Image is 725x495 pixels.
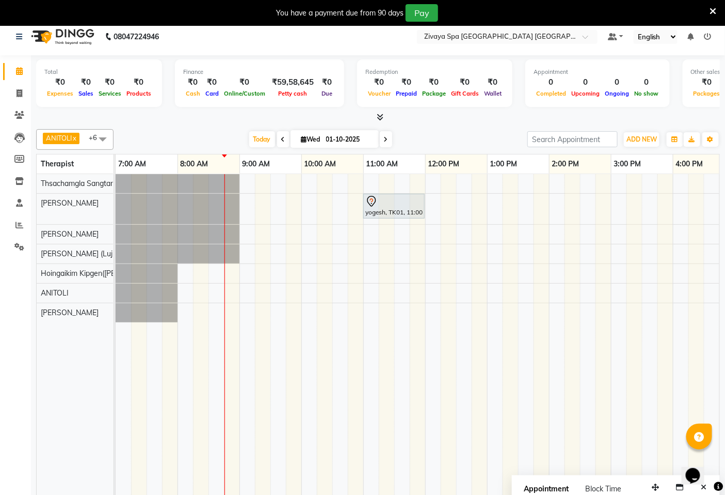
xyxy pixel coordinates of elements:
span: Card [203,90,221,97]
a: 4:00 PM [673,157,706,172]
img: logo [26,22,97,51]
iframe: chat widget [682,454,715,485]
span: [PERSON_NAME] (Lujik) [41,249,120,258]
span: ANITOLI [41,288,69,298]
span: [PERSON_NAME] [41,308,99,317]
span: Today [249,131,275,147]
span: ADD NEW [626,135,657,143]
a: 3:00 PM [611,157,644,172]
span: Wed [299,135,323,143]
div: You have a payment due from 90 days [276,8,404,19]
span: Voucher [365,90,393,97]
div: ₹0 [393,76,420,88]
a: 12:00 PM [426,157,462,172]
div: ₹0 [420,76,448,88]
div: ₹0 [183,76,203,88]
span: Gift Cards [448,90,481,97]
div: ₹0 [96,76,124,88]
span: Cash [183,90,203,97]
div: 0 [602,76,632,88]
div: ₹0 [203,76,221,88]
a: x [72,134,76,142]
button: Pay [406,4,438,22]
div: ₹0 [124,76,154,88]
span: Products [124,90,154,97]
span: +6 [89,133,105,142]
span: [PERSON_NAME] [41,198,99,208]
span: Expenses [44,90,76,97]
span: Sales [76,90,96,97]
span: Completed [534,90,569,97]
a: 10:00 AM [302,157,339,172]
b: 08047224946 [114,22,159,51]
div: ₹0 [76,76,96,88]
span: Services [96,90,124,97]
span: Thsachamgla Sangtam (Achum) [41,179,146,188]
div: 0 [632,76,662,88]
div: yogesh, TK01, 11:00 AM-12:00 PM, Fusion Therapy - 60 Mins [364,195,424,217]
a: 11:00 AM [364,157,401,172]
a: 1:00 PM [488,157,520,172]
div: ₹0 [221,76,268,88]
div: ₹0 [691,76,723,88]
span: Due [319,90,335,97]
span: Petty cash [276,90,310,97]
div: Redemption [365,68,504,76]
a: 7:00 AM [116,157,149,172]
span: ANITOLI [46,134,72,142]
input: Search Appointment [527,131,618,147]
span: Online/Custom [221,90,268,97]
button: ADD NEW [624,132,659,147]
div: 0 [569,76,602,88]
input: 2025-10-01 [323,132,375,147]
div: Appointment [534,68,662,76]
span: Package [420,90,448,97]
span: Prepaid [393,90,420,97]
div: Finance [183,68,336,76]
span: No show [632,90,662,97]
span: Wallet [481,90,504,97]
div: ₹0 [365,76,393,88]
a: 9:00 AM [240,157,273,172]
span: Ongoing [602,90,632,97]
div: ₹0 [448,76,481,88]
span: Therapist [41,159,74,168]
span: Packages [691,90,723,97]
a: 2:00 PM [550,157,582,172]
div: ₹0 [44,76,76,88]
div: 0 [534,76,569,88]
span: Hoingaikim Kipgen([PERSON_NAME]) [41,269,164,278]
a: 8:00 AM [178,157,211,172]
div: ₹59,58,645 [268,76,318,88]
div: Total [44,68,154,76]
div: ₹0 [481,76,504,88]
span: [PERSON_NAME] [41,229,99,239]
span: Upcoming [569,90,602,97]
span: Block Time [586,484,622,493]
div: ₹0 [318,76,336,88]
